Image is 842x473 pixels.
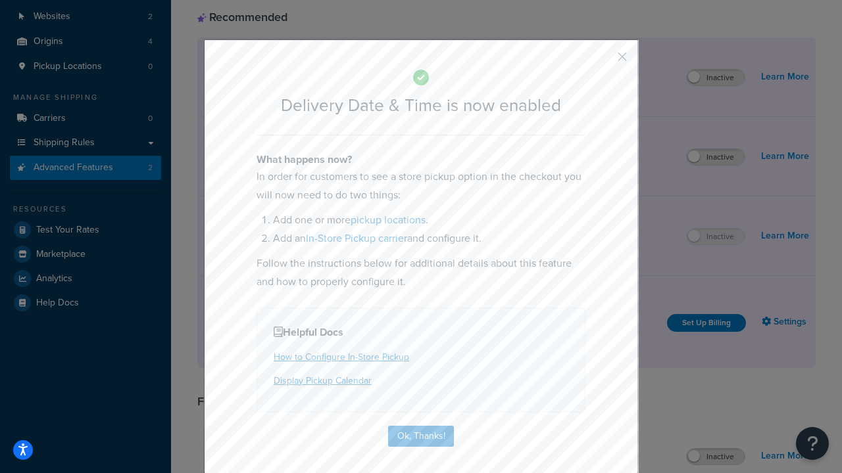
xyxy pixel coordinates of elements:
[306,231,407,246] a: In-Store Pickup carrier
[388,426,454,447] button: Ok, Thanks!
[257,96,585,115] h2: Delivery Date & Time is now enabled
[274,325,568,340] h4: Helpful Docs
[274,374,372,388] a: Display Pickup Calendar
[257,152,585,168] h4: What happens now?
[257,254,585,291] p: Follow the instructions below for additional details about this feature and how to properly confi...
[273,211,585,229] li: Add one or more .
[273,229,585,248] li: Add an and configure it.
[257,168,585,204] p: In order for customers to see a store pickup option in the checkout you will now need to do two t...
[351,212,426,227] a: pickup locations
[274,350,409,364] a: How to Configure In-Store Pickup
